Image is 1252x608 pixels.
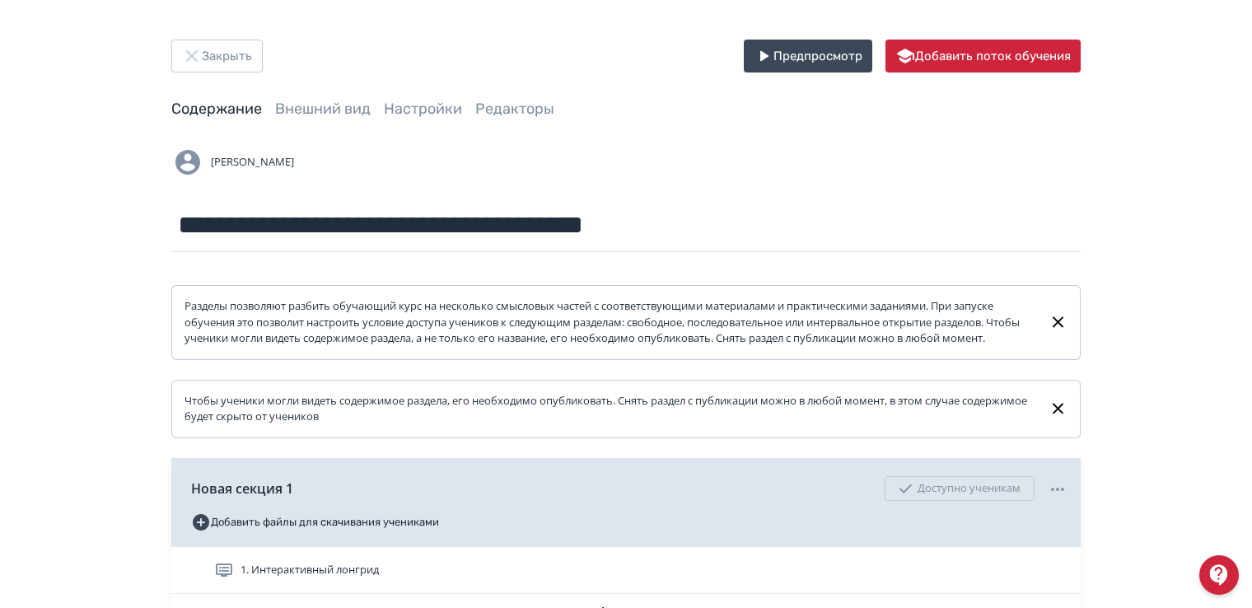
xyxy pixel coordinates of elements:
div: Доступно ученикам [885,476,1035,501]
button: Добавить поток обучения [885,40,1081,72]
button: Предпросмотр [744,40,872,72]
a: Настройки [384,100,462,118]
div: Чтобы ученики могли видеть содержимое раздела, его необходимо опубликовать. Снять раздел с публик... [185,393,1035,425]
a: Редакторы [475,100,554,118]
span: Новая секция 1 [191,479,293,498]
span: [PERSON_NAME] [211,154,294,171]
span: 1. Интерактивный лонгрид [241,562,379,578]
button: Закрыть [171,40,263,72]
div: Разделы позволяют разбить обучающий курс на несколько смысловых частей с соответствующими материа... [185,298,1035,347]
a: Содержание [171,100,262,118]
button: Добавить файлы для скачивания учениками [191,509,439,536]
a: Внешний вид [275,100,371,118]
div: 1. Интерактивный лонгрид [171,547,1081,594]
